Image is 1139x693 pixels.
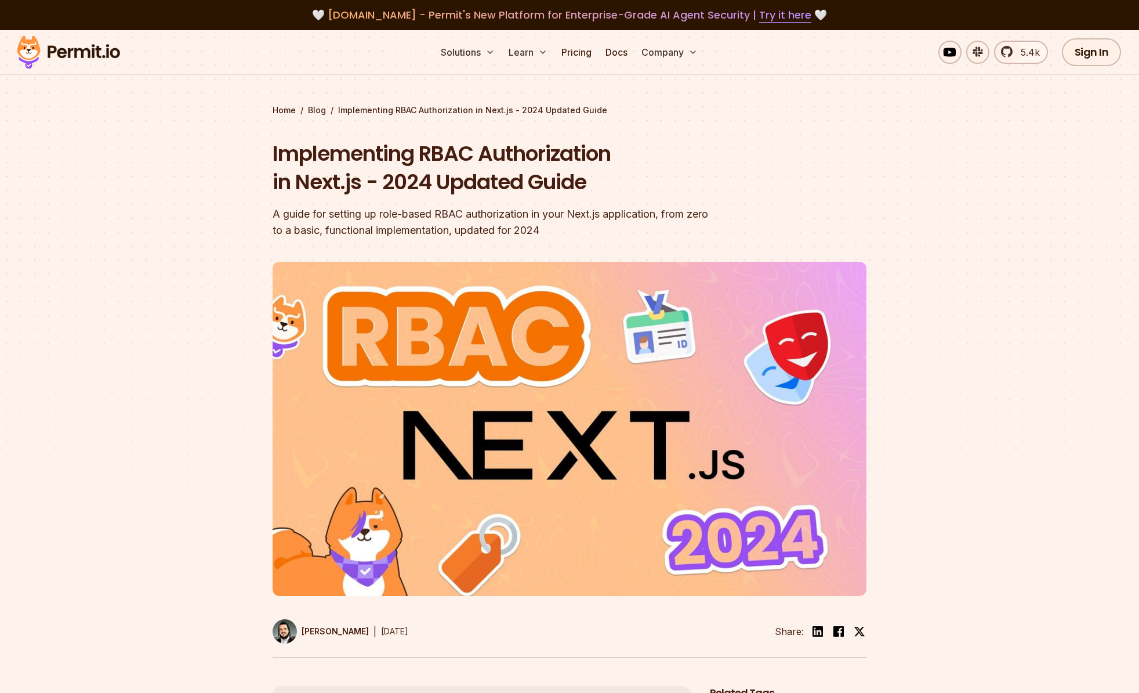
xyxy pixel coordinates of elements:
[1014,45,1040,59] span: 5.4k
[637,41,702,64] button: Company
[1062,38,1122,66] a: Sign In
[273,619,297,644] img: Gabriel L. Manor
[308,104,326,116] a: Blog
[328,8,811,22] span: [DOMAIN_NAME] - Permit's New Platform for Enterprise-Grade AI Agent Security |
[273,619,369,644] a: [PERSON_NAME]
[273,104,296,116] a: Home
[273,104,866,116] div: / /
[28,7,1111,23] div: 🤍 🤍
[832,625,846,638] img: facebook
[601,41,632,64] a: Docs
[557,41,596,64] a: Pricing
[775,625,804,638] li: Share:
[994,41,1048,64] a: 5.4k
[273,262,866,596] img: Implementing RBAC Authorization in Next.js - 2024 Updated Guide
[504,41,552,64] button: Learn
[381,626,408,636] time: [DATE]
[854,626,865,637] img: twitter
[811,625,825,638] img: linkedin
[302,626,369,637] p: [PERSON_NAME]
[759,8,811,23] a: Try it here
[12,33,125,72] img: Permit logo
[436,41,499,64] button: Solutions
[273,206,718,239] div: A guide for setting up role-based RBAC authorization in your Next.js application, from zero to a ...
[273,139,718,197] h1: Implementing RBAC Authorization in Next.js - 2024 Updated Guide
[373,625,376,638] div: |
